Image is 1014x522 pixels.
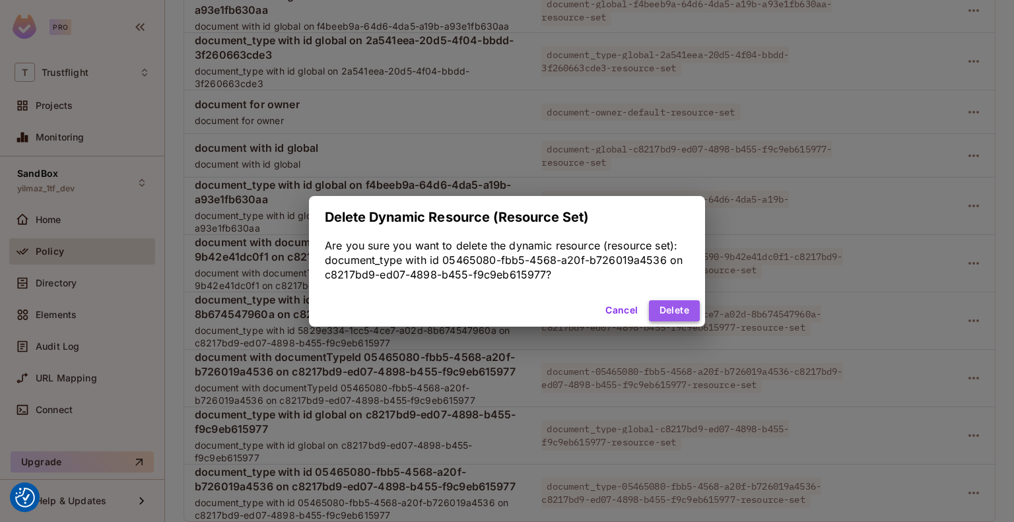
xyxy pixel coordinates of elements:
[649,300,700,321] button: Delete
[15,488,35,507] img: Revisit consent button
[600,300,643,321] button: Cancel
[309,196,705,238] h2: Delete Dynamic Resource (Resource Set)
[325,238,689,282] div: Are you sure you want to delete the dynamic resource (resource set): document_type with id 054650...
[15,488,35,507] button: Consent Preferences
